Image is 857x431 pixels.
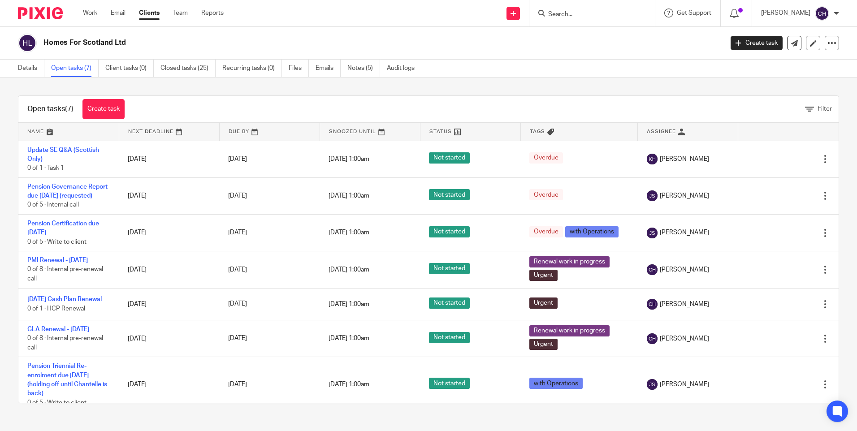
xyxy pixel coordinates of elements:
[329,301,369,307] span: [DATE] 1:00am
[329,229,369,236] span: [DATE] 1:00am
[647,190,658,201] img: svg%3E
[660,300,709,309] span: [PERSON_NAME]
[228,301,247,307] span: [DATE]
[51,60,99,77] a: Open tasks (7)
[329,336,369,342] span: [DATE] 1:00am
[18,34,37,52] img: svg%3E
[228,381,247,388] span: [DATE]
[228,193,247,199] span: [DATE]
[119,214,219,251] td: [DATE]
[529,226,563,237] span: Overdue
[677,10,711,16] span: Get Support
[429,129,452,134] span: Status
[43,38,582,47] h2: Homes For Scotland Ltd
[529,189,563,200] span: Overdue
[647,154,658,164] img: svg%3E
[647,228,658,238] img: svg%3E
[529,339,558,350] span: Urgent
[429,378,470,389] span: Not started
[27,104,74,114] h1: Open tasks
[529,325,610,336] span: Renewal work in progress
[429,226,470,237] span: Not started
[429,297,470,309] span: Not started
[27,239,87,245] span: 0 of 5 · Write to client
[27,220,99,236] a: Pension Certification due [DATE]
[83,9,97,17] a: Work
[105,60,154,77] a: Client tasks (0)
[547,11,628,19] input: Search
[119,357,219,412] td: [DATE]
[228,267,247,273] span: [DATE]
[529,378,583,389] span: with Operations
[27,326,89,332] a: GLA Renewal - [DATE]
[27,184,108,199] a: Pension Governance Report due [DATE] (requested)
[27,257,88,263] a: PMI Renewal - [DATE]
[18,7,63,19] img: Pixie
[387,60,421,77] a: Audit logs
[316,60,341,77] a: Emails
[429,332,470,343] span: Not started
[27,306,85,312] span: 0 of 1 · HCP Renewal
[660,334,709,343] span: [PERSON_NAME]
[119,320,219,357] td: [DATE]
[201,9,224,17] a: Reports
[65,105,74,112] span: (7)
[111,9,126,17] a: Email
[27,336,103,351] span: 0 of 8 · Internal pre-renewal call
[529,256,610,267] span: Renewal work in progress
[429,189,470,200] span: Not started
[565,226,619,237] span: with Operations
[530,129,545,134] span: Tags
[329,267,369,273] span: [DATE] 1:00am
[660,228,709,237] span: [PERSON_NAME]
[731,36,783,50] a: Create task
[27,363,107,397] a: Pension Triennial Re-enrolment due [DATE] (holding off until Chantelle is back)
[660,191,709,200] span: [PERSON_NAME]
[27,400,87,406] span: 0 of 5 · Write to client
[289,60,309,77] a: Files
[660,380,709,389] span: [PERSON_NAME]
[660,265,709,274] span: [PERSON_NAME]
[27,202,79,208] span: 0 of 5 · Internal call
[647,299,658,310] img: svg%3E
[222,60,282,77] a: Recurring tasks (0)
[347,60,380,77] a: Notes (5)
[329,156,369,162] span: [DATE] 1:00am
[429,152,470,164] span: Not started
[160,60,216,77] a: Closed tasks (25)
[647,379,658,390] img: svg%3E
[647,333,658,344] img: svg%3E
[27,165,64,171] span: 0 of 1 · Task 1
[119,177,219,214] td: [DATE]
[529,270,558,281] span: Urgent
[27,267,103,282] span: 0 of 8 · Internal pre-renewal call
[119,288,219,320] td: [DATE]
[818,106,832,112] span: Filter
[228,229,247,236] span: [DATE]
[82,99,125,119] a: Create task
[761,9,810,17] p: [PERSON_NAME]
[119,141,219,177] td: [DATE]
[18,60,44,77] a: Details
[173,9,188,17] a: Team
[429,263,470,274] span: Not started
[119,251,219,288] td: [DATE]
[647,264,658,275] img: svg%3E
[529,152,563,164] span: Overdue
[329,193,369,199] span: [DATE] 1:00am
[27,296,102,302] a: [DATE] Cash Plan Renewal
[27,147,99,162] a: Update SE Q&A (Scottish Only)
[329,129,376,134] span: Snoozed Until
[228,156,247,162] span: [DATE]
[660,155,709,164] span: [PERSON_NAME]
[329,381,369,388] span: [DATE] 1:00am
[228,336,247,342] span: [DATE]
[529,297,558,309] span: Urgent
[815,6,829,21] img: svg%3E
[139,9,160,17] a: Clients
